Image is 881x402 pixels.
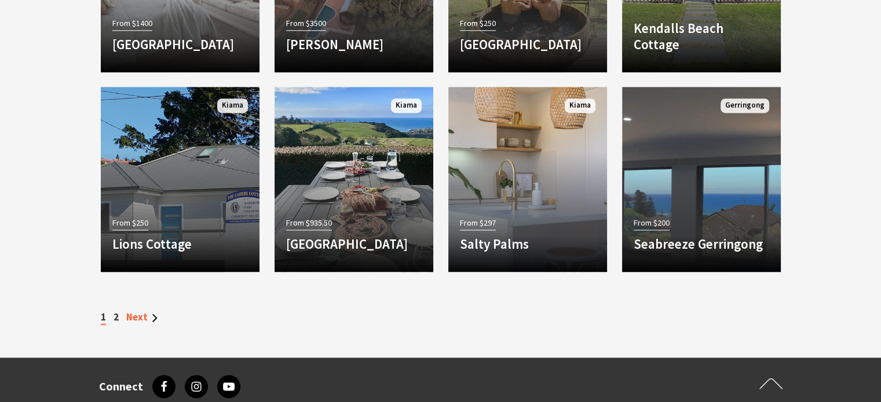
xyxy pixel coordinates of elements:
h4: [GEOGRAPHIC_DATA] [286,236,422,252]
a: Next [126,311,158,323]
span: From $297 [460,216,496,230]
span: From $250 [112,216,148,230]
span: Kiama [217,98,248,113]
span: From $3500 [286,17,326,30]
a: From $200 Seabreeze Gerringong Gerringong [622,87,781,272]
span: Kiama [391,98,422,113]
span: From $935.50 [286,216,332,230]
h4: Kendalls Beach Cottage [634,20,769,52]
a: From $250 Lions Cottage Kiama [101,87,259,272]
span: 1 [101,311,106,325]
a: From $935.50 [GEOGRAPHIC_DATA] Kiama [275,87,433,272]
a: From $297 Salty Palms Kiama [448,87,607,272]
h4: Lions Cottage [112,236,248,252]
h4: Salty Palms [460,236,595,252]
span: From $250 [460,17,496,30]
span: From $200 [634,216,670,230]
h3: Connect [99,379,143,393]
h4: [GEOGRAPHIC_DATA] [112,36,248,53]
span: Kiama [565,98,595,113]
h4: [GEOGRAPHIC_DATA] [460,36,595,53]
h4: Seabreeze Gerringong [634,236,769,252]
span: From $1400 [112,17,152,30]
h4: [PERSON_NAME] [286,36,422,53]
span: Gerringong [721,98,769,113]
a: 2 [114,311,119,323]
